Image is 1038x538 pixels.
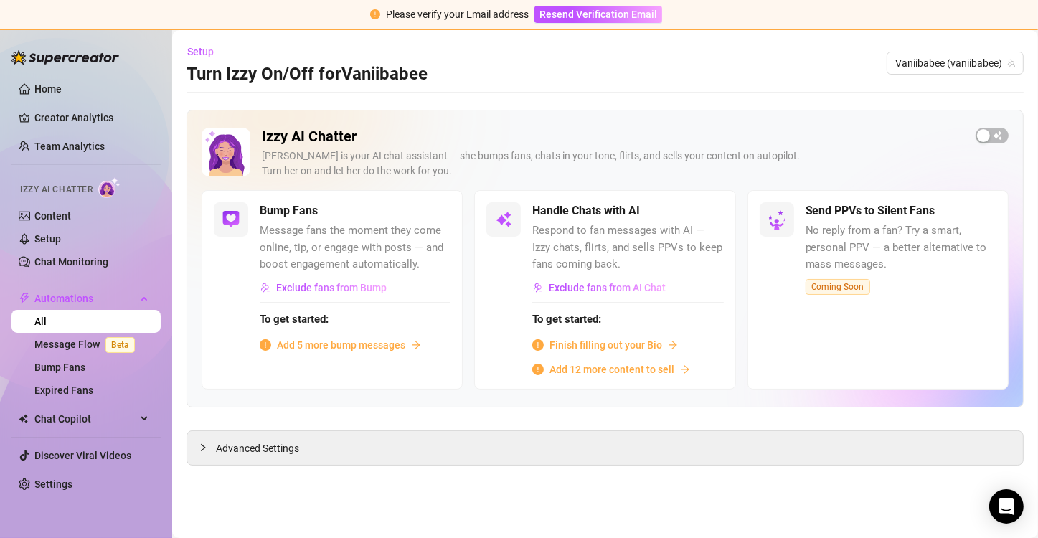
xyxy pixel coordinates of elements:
img: logo-BBDzfeDw.svg [11,50,119,65]
h3: Turn Izzy On/Off for Vaniibabee [187,63,428,86]
a: Discover Viral Videos [34,450,131,461]
a: Settings [34,478,72,490]
h2: Izzy AI Chatter [262,128,964,146]
a: Expired Fans [34,384,93,396]
span: exclamation-circle [370,9,380,19]
a: Content [34,210,71,222]
span: Finish filling out your Bio [549,337,662,353]
h5: Send PPVs to Silent Fans [806,202,935,220]
span: Beta [105,337,135,353]
a: Team Analytics [34,141,105,152]
a: Chat Monitoring [34,256,108,268]
div: [PERSON_NAME] is your AI chat assistant — she bumps fans, chats in your tone, flirts, and sells y... [262,148,964,179]
span: info-circle [532,364,544,375]
span: Respond to fan messages with AI — Izzy chats, flirts, and sells PPVs to keep fans coming back. [532,222,723,273]
span: collapsed [199,443,207,452]
span: team [1007,59,1016,67]
img: svg%3e [260,283,270,293]
span: arrow-right [668,340,678,350]
span: arrow-right [680,364,690,374]
a: Setup [34,233,61,245]
span: Vaniibabee (vaniibabee) [895,52,1015,74]
span: Advanced Settings [216,440,299,456]
span: Add 5 more bump messages [277,337,405,353]
div: Please verify your Email address [386,6,529,22]
img: Chat Copilot [19,414,28,424]
span: Automations [34,287,136,310]
span: Resend Verification Email [539,9,657,20]
span: Izzy AI Chatter [20,183,93,197]
span: Add 12 more content to sell [549,362,674,377]
a: Home [34,83,62,95]
span: Coming Soon [806,279,870,295]
img: svg%3e [495,211,512,228]
span: Message fans the moment they come online, tip, or engage with posts — and boost engagement automa... [260,222,450,273]
a: All [34,316,47,327]
span: Setup [187,46,214,57]
strong: To get started: [260,313,329,326]
div: Open Intercom Messenger [989,489,1024,524]
span: thunderbolt [19,293,30,304]
img: svg%3e [222,211,240,228]
button: Resend Verification Email [534,6,662,23]
strong: To get started: [532,313,601,326]
button: Setup [187,40,225,63]
a: Creator Analytics [34,106,149,129]
button: Exclude fans from AI Chat [532,276,666,299]
img: svg%3e [533,283,543,293]
h5: Bump Fans [260,202,318,220]
span: Exclude fans from Bump [276,282,387,293]
img: silent-fans-ppv-o-N6Mmdf.svg [768,210,791,233]
h5: Handle Chats with AI [532,202,640,220]
span: Chat Copilot [34,407,136,430]
img: Izzy AI Chatter [202,128,250,176]
span: info-circle [260,339,271,351]
span: Exclude fans from AI Chat [549,282,666,293]
span: info-circle [532,339,544,351]
span: No reply from a fan? Try a smart, personal PPV — a better alternative to mass messages. [806,222,996,273]
div: collapsed [199,440,216,456]
a: Message FlowBeta [34,339,141,350]
a: Bump Fans [34,362,85,373]
button: Exclude fans from Bump [260,276,387,299]
img: AI Chatter [98,177,121,198]
span: arrow-right [411,340,421,350]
